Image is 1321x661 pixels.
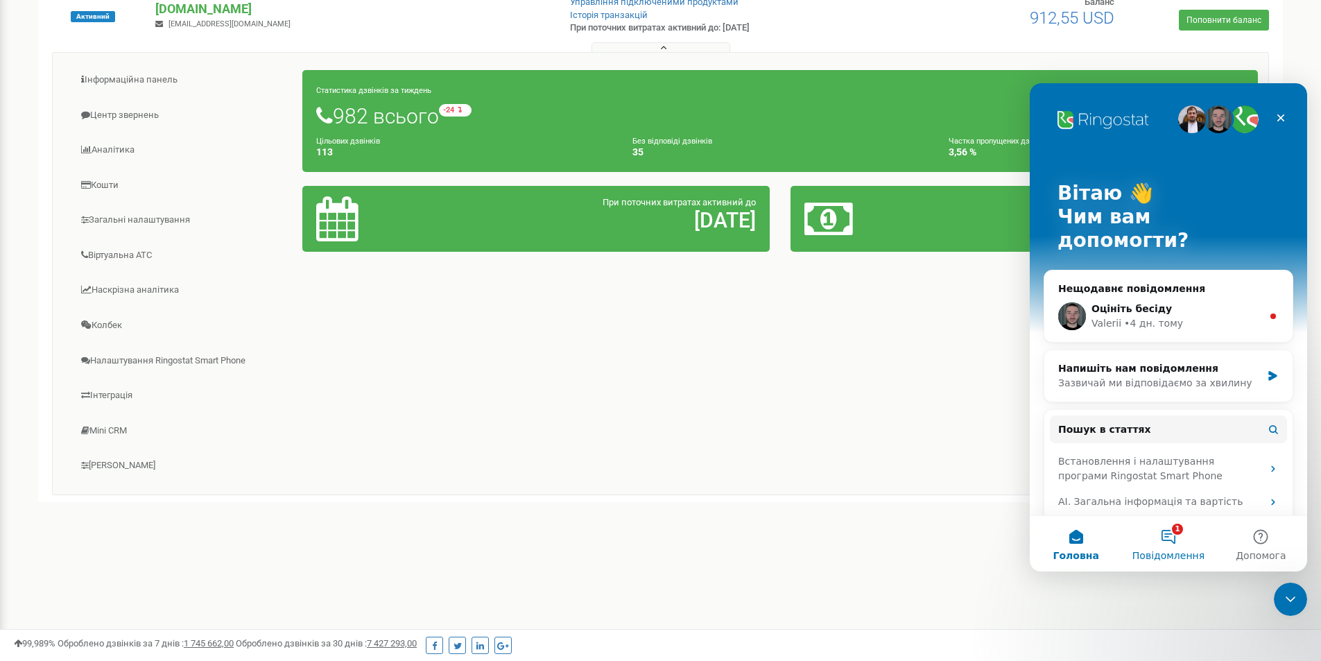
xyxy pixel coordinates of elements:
p: При поточних витратах активний до: [DATE] [570,22,858,35]
a: Історія транзакцій [570,10,648,20]
span: [EMAIL_ADDRESS][DOMAIN_NAME] [169,19,291,28]
span: Оброблено дзвінків за 7 днів : [58,638,234,649]
h1: 982 всього [316,104,1244,128]
h2: 912,55 $ [958,209,1244,232]
a: Віртуальна АТС [63,239,303,273]
a: Інтеграція [63,379,303,413]
small: -24 [439,104,472,117]
iframe: Intercom live chat [1030,83,1307,572]
u: 7 427 293,00 [367,638,417,649]
a: Кошти [63,169,303,203]
span: Оброблено дзвінків за 30 днів : [236,638,417,649]
span: 99,989% [14,638,55,649]
iframe: Intercom live chat [1274,583,1307,616]
small: Цільових дзвінків [316,137,380,146]
h4: 113 [316,147,612,157]
a: Загальні налаштування [63,203,303,237]
span: Активний [71,11,115,22]
small: Частка пропущених дзвінків [949,137,1051,146]
u: 1 745 662,00 [184,638,234,649]
h2: [DATE] [469,209,756,232]
a: Mini CRM [63,414,303,448]
a: Аналiтика [63,133,303,167]
a: Колбек [63,309,303,343]
span: При поточних витратах активний до [603,197,756,207]
a: Інформаційна панель [63,63,303,97]
a: Поповнити баланс [1179,10,1269,31]
h4: 35 [632,147,928,157]
small: Без відповіді дзвінків [632,137,712,146]
a: Наскрізна аналітика [63,273,303,307]
a: Налаштування Ringostat Smart Phone [63,344,303,378]
a: [PERSON_NAME] [63,449,303,483]
h4: 3,56 % [949,147,1244,157]
small: Статистика дзвінків за тиждень [316,86,431,95]
span: 912,55 USD [1030,8,1114,28]
a: Центр звернень [63,98,303,132]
